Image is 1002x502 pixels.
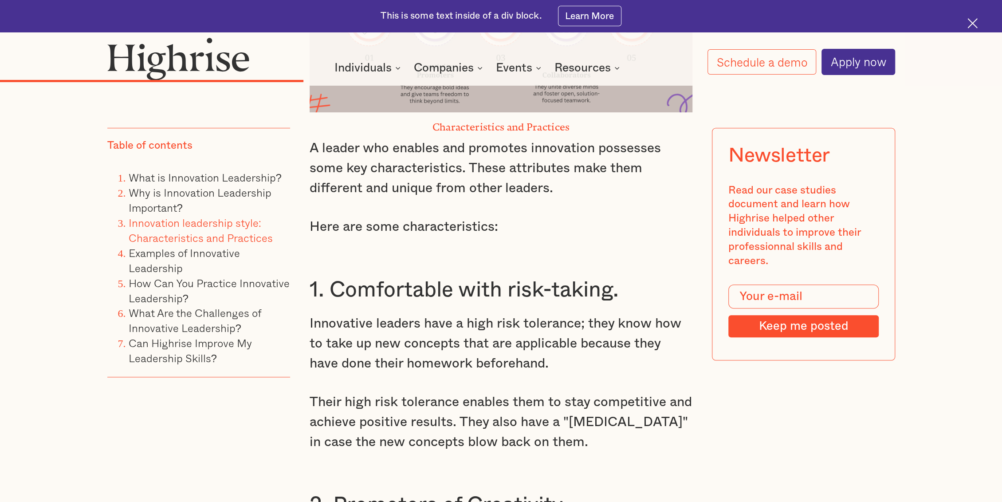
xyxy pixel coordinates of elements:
[129,169,282,186] a: What is Innovation Leadership?
[554,63,611,73] div: Resources
[129,184,271,216] a: Why is Innovation Leadership Important?
[821,49,895,75] a: Apply now
[554,63,622,73] div: Resources
[728,285,879,308] input: Your e-mail
[310,314,692,374] p: Innovative leaders have a high risk tolerance; they know how to take up new concepts that are app...
[107,37,250,80] img: Highrise logo
[496,63,544,73] div: Events
[129,274,290,306] a: How Can You Practice Innovative Leadership?
[310,217,692,237] p: Here are some characteristics:
[310,392,692,452] p: Their high risk tolerance enables them to stay competitive and achieve positive results. They als...
[310,138,692,198] p: A leader who enables and promotes innovation possesses some key characteristics. These attributes...
[107,139,193,153] div: Table of contents
[432,121,570,128] strong: Characteristics and Practices
[129,214,273,246] a: Innovation leadership style: Characteristics and Practices
[558,6,621,26] a: Learn More
[728,183,879,268] div: Read our case studies document and learn how Highrise helped other individuals to improve their p...
[334,63,392,73] div: Individuals
[496,63,532,73] div: Events
[728,285,879,337] form: Modal Form
[728,315,879,337] input: Keep me posted
[414,63,485,73] div: Companies
[129,304,261,336] a: What Are the Challenges of Innovative Leadership?
[334,63,403,73] div: Individuals
[967,18,978,28] img: Cross icon
[310,277,692,303] h3: 1. Comfortable with risk-taking.
[381,10,542,23] div: This is some text inside of a div block.
[414,63,474,73] div: Companies
[129,244,240,276] a: Examples of Innovative Leadership
[129,335,252,366] a: Can Highrise Improve My Leadership Skills?
[728,144,830,167] div: Newsletter
[707,49,816,75] a: Schedule a demo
